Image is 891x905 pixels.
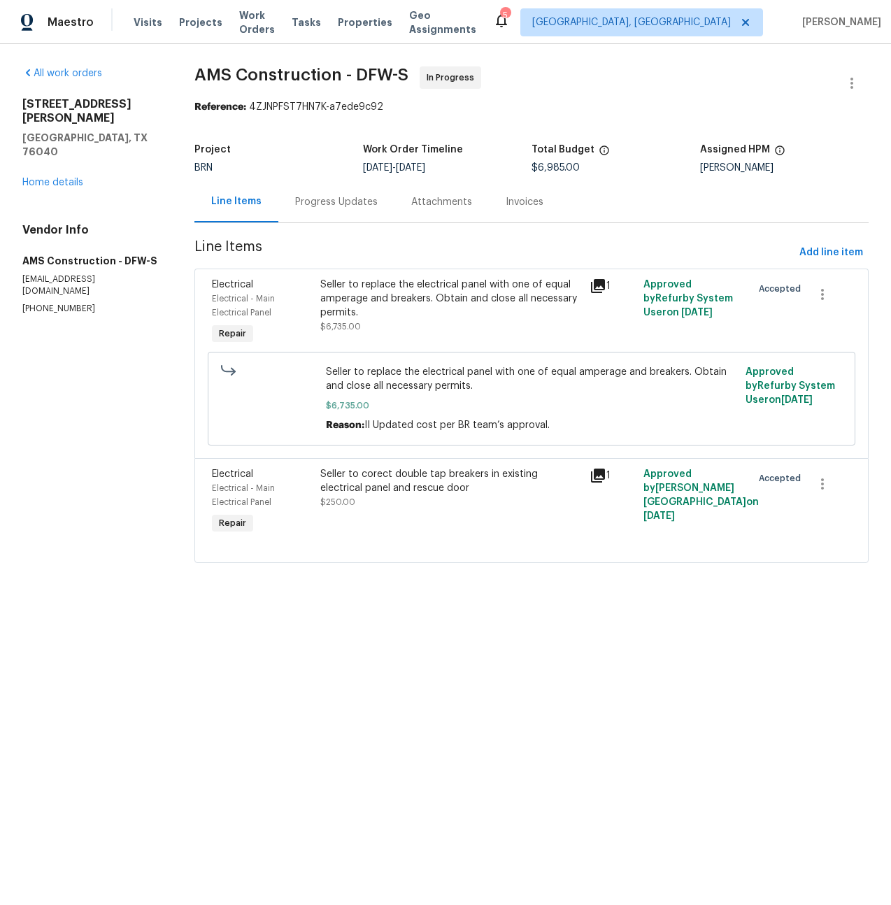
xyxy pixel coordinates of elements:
[363,145,463,155] h5: Work Order Timeline
[194,163,213,173] span: BRN
[22,97,161,125] h2: [STREET_ADDRESS][PERSON_NAME]
[746,367,835,405] span: Approved by Refurby System User on
[681,308,713,318] span: [DATE]
[409,8,476,36] span: Geo Assignments
[759,471,806,485] span: Accepted
[643,511,675,521] span: [DATE]
[700,163,869,173] div: [PERSON_NAME]
[320,498,355,506] span: $250.00
[759,282,806,296] span: Accepted
[320,278,582,320] div: Seller to replace the electrical panel with one of equal amperage and breakers. Obtain and close ...
[320,322,361,331] span: $6,735.00
[799,244,863,262] span: Add line item
[532,145,594,155] h5: Total Budget
[797,15,881,29] span: [PERSON_NAME]
[213,327,252,341] span: Repair
[326,420,364,430] span: Reason:
[774,145,785,163] span: The hpm assigned to this work order.
[179,15,222,29] span: Projects
[22,69,102,78] a: All work orders
[411,195,472,209] div: Attachments
[590,467,635,484] div: 1
[532,163,580,173] span: $6,985.00
[599,145,610,163] span: The total cost of line items that have been proposed by Opendoor. This sum includes line items th...
[326,399,737,413] span: $6,735.00
[211,194,262,208] div: Line Items
[326,365,737,393] span: Seller to replace the electrical panel with one of equal amperage and breakers. Obtain and close ...
[292,17,321,27] span: Tasks
[48,15,94,29] span: Maestro
[212,484,275,506] span: Electrical - Main Electrical Panel
[700,145,770,155] h5: Assigned HPM
[194,145,231,155] h5: Project
[427,71,480,85] span: In Progress
[506,195,543,209] div: Invoices
[781,395,813,405] span: [DATE]
[213,516,252,530] span: Repair
[22,223,161,237] h4: Vendor Info
[22,131,161,159] h5: [GEOGRAPHIC_DATA], TX 76040
[532,15,731,29] span: [GEOGRAPHIC_DATA], [GEOGRAPHIC_DATA]
[22,303,161,315] p: [PHONE_NUMBER]
[194,100,869,114] div: 4ZJNPFST7HN7K-a7ede9c92
[22,178,83,187] a: Home details
[590,278,635,294] div: 1
[338,15,392,29] span: Properties
[643,469,759,521] span: Approved by [PERSON_NAME][GEOGRAPHIC_DATA] on
[194,66,408,83] span: AMS Construction - DFW-S
[794,240,869,266] button: Add line item
[194,240,794,266] span: Line Items
[212,294,275,317] span: Electrical - Main Electrical Panel
[194,102,246,112] b: Reference:
[643,280,733,318] span: Approved by Refurby System User on
[212,280,253,290] span: Electrical
[134,15,162,29] span: Visits
[239,8,275,36] span: Work Orders
[500,8,510,22] div: 5
[363,163,392,173] span: [DATE]
[363,163,425,173] span: -
[212,469,253,479] span: Electrical
[295,195,378,209] div: Progress Updates
[22,273,161,297] p: [EMAIL_ADDRESS][DOMAIN_NAME]
[364,420,550,430] span: II Updated cost per BR team’s approval.
[396,163,425,173] span: [DATE]
[320,467,582,495] div: Seller to corect double tap breakers in existing electrical panel and rescue door
[22,254,161,268] h5: AMS Construction - DFW-S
